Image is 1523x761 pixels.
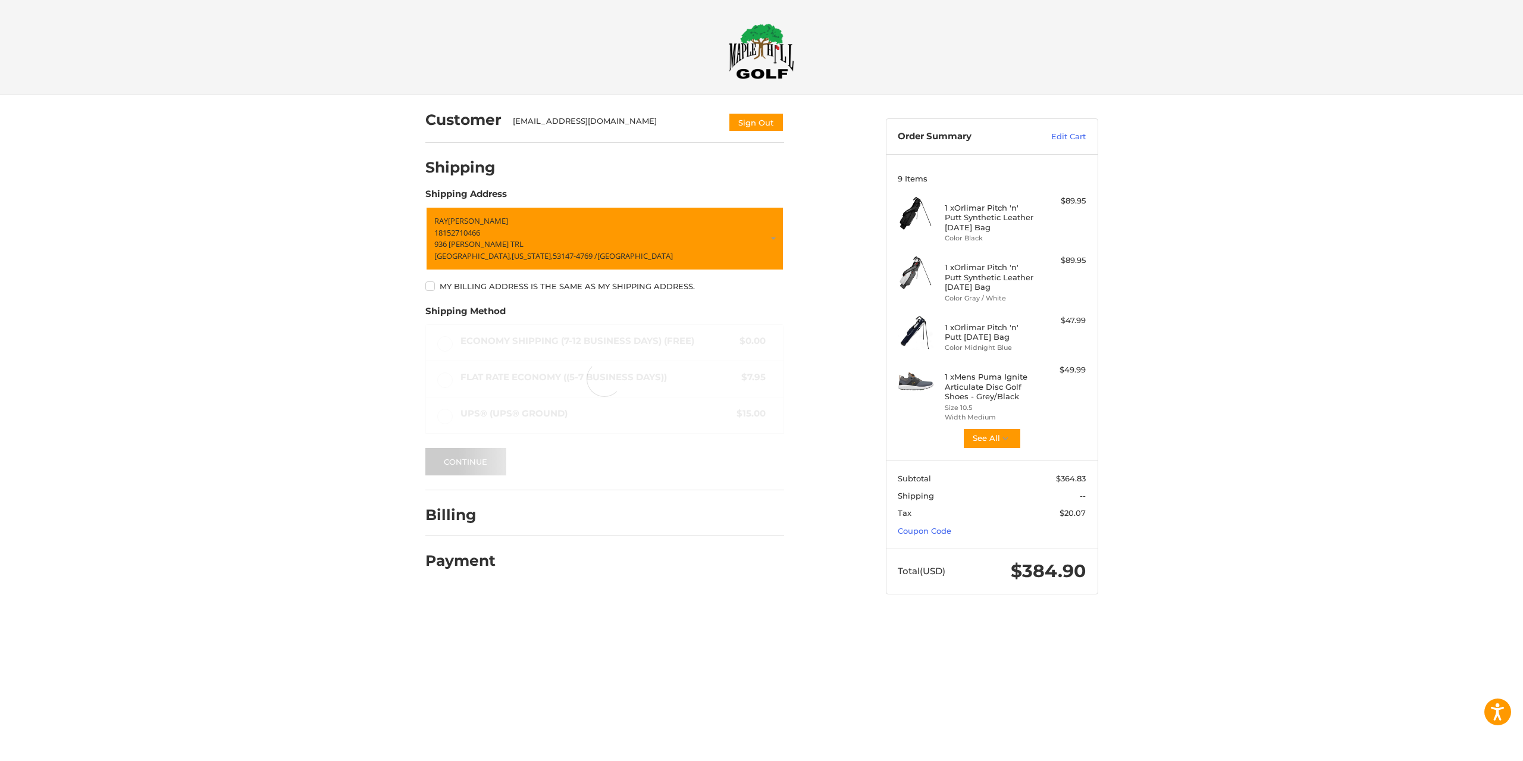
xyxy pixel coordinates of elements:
[425,111,502,129] h2: Customer
[434,227,480,238] span: 18152710466
[898,508,911,518] span: Tax
[1039,195,1086,207] div: $89.95
[898,565,945,577] span: Total (USD)
[898,474,931,483] span: Subtotal
[1080,491,1086,500] span: --
[513,115,716,132] div: [EMAIL_ADDRESS][DOMAIN_NAME]
[945,403,1036,413] li: Size 10.5
[945,412,1036,422] li: Width Medium
[945,262,1036,292] h4: 1 x Orlimar Pitch 'n' Putt Synthetic Leather [DATE] Bag
[945,372,1036,401] h4: 1 x Mens Puma Ignite Articulate Disc Golf Shoes - Grey/Black
[434,239,524,249] span: 936 [PERSON_NAME] TRL
[945,293,1036,303] li: Color Gray / White
[425,448,506,475] button: Continue
[425,206,784,271] a: Enter or select a different address
[945,203,1036,232] h4: 1 x Orlimar Pitch 'n' Putt Synthetic Leather [DATE] Bag
[434,215,448,226] span: RAY
[434,250,512,261] span: [GEOGRAPHIC_DATA],
[1026,131,1086,143] a: Edit Cart
[1056,474,1086,483] span: $364.83
[1039,255,1086,267] div: $89.95
[425,506,495,524] h2: Billing
[728,112,784,132] button: Sign Out
[898,174,1086,183] h3: 9 Items
[425,187,507,206] legend: Shipping Address
[1011,560,1086,582] span: $384.90
[1039,315,1086,327] div: $47.99
[448,215,508,226] span: [PERSON_NAME]
[729,23,794,79] img: Maple Hill Golf
[425,552,496,570] h2: Payment
[898,526,951,535] a: Coupon Code
[425,281,784,291] label: My billing address is the same as my shipping address.
[512,250,553,261] span: [US_STATE],
[945,233,1036,243] li: Color Black
[597,250,673,261] span: [GEOGRAPHIC_DATA]
[425,158,496,177] h2: Shipping
[945,343,1036,353] li: Color Midnight Blue
[1039,364,1086,376] div: $49.99
[945,322,1036,342] h4: 1 x Orlimar Pitch 'n' Putt [DATE] Bag
[553,250,597,261] span: 53147-4769 /
[963,428,1021,449] button: See All
[425,305,506,324] legend: Shipping Method
[898,491,934,500] span: Shipping
[1060,508,1086,518] span: $20.07
[898,131,1026,143] h3: Order Summary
